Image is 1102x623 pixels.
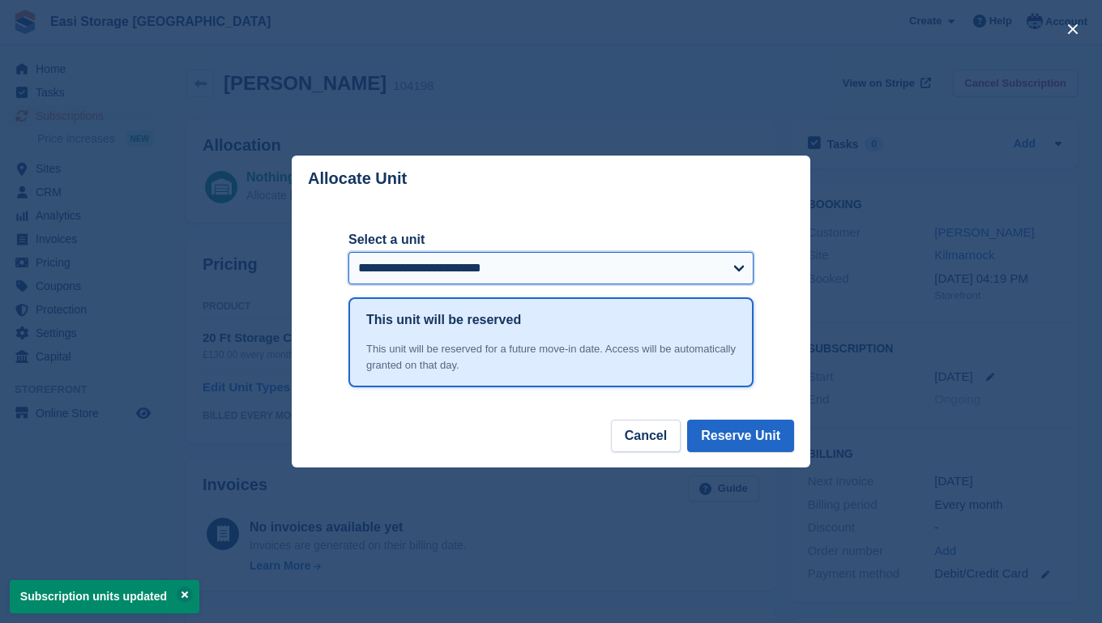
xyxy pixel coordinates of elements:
div: This unit will be reserved for a future move-in date. Access will be automatically granted on tha... [366,341,736,373]
p: Subscription units updated [10,580,199,613]
button: Cancel [611,420,681,452]
h1: This unit will be reserved [366,310,521,330]
p: Allocate Unit [308,169,407,188]
button: Reserve Unit [687,420,794,452]
button: close [1060,16,1086,42]
label: Select a unit [348,230,754,250]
